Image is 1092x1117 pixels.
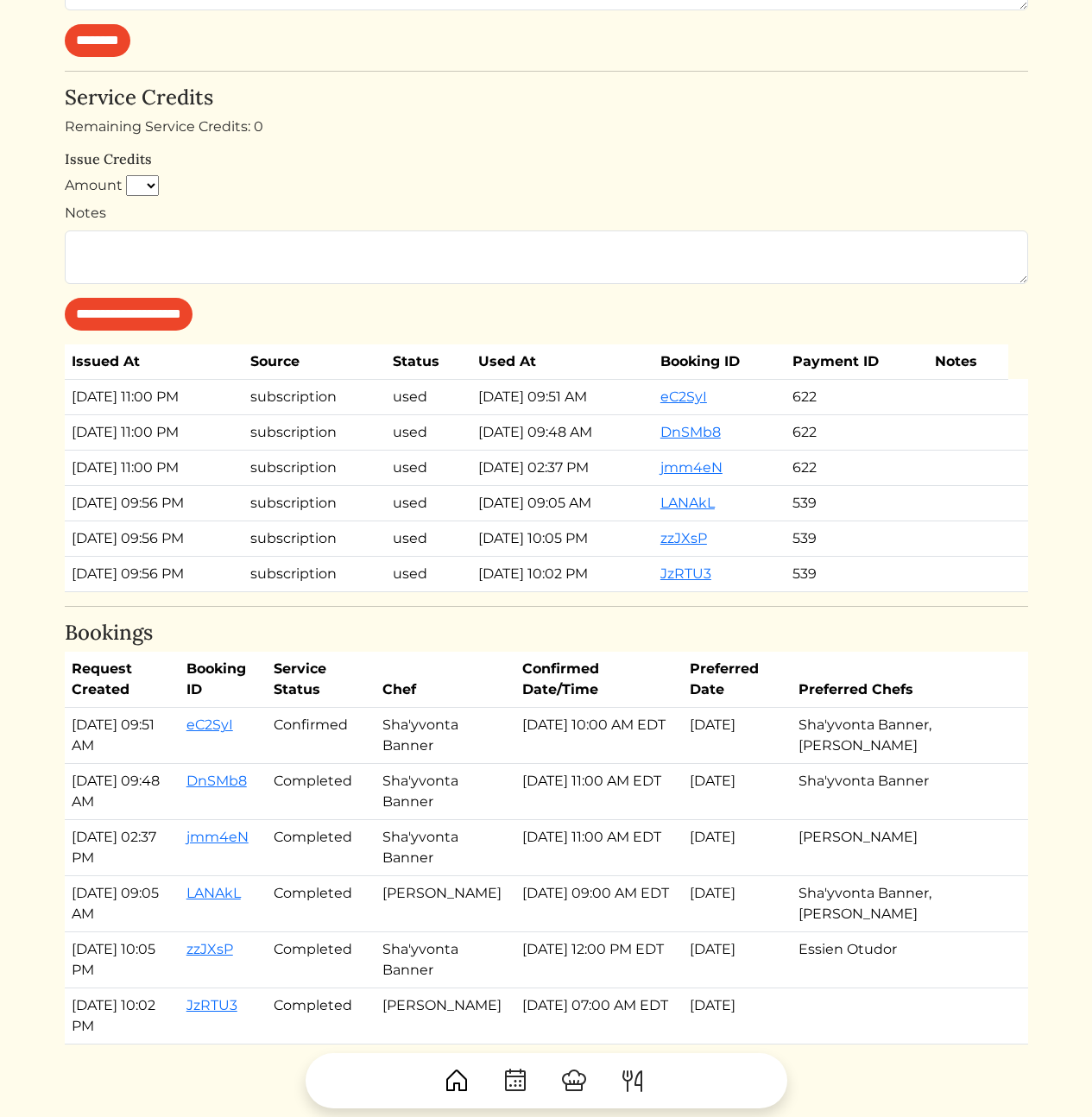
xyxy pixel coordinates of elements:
[471,485,653,521] td: [DATE] 09:05 AM
[660,495,715,511] a: LANAkL
[786,450,928,485] td: 622
[243,521,386,556] td: subscription
[65,521,244,556] td: [DATE] 09:56 PM
[243,556,386,591] td: subscription
[65,344,244,380] th: Issued At
[65,203,106,224] label: Notes
[65,414,244,450] td: [DATE] 11:00 PM
[471,521,653,556] td: [DATE] 10:05 PM
[186,941,233,957] a: zzJXsP
[471,379,653,414] td: [DATE] 09:51 AM
[65,876,180,932] td: [DATE] 09:05 AM
[243,344,386,380] th: Source
[267,764,376,820] td: Completed
[65,621,1028,646] h4: Bookings
[65,556,244,591] td: [DATE] 09:56 PM
[386,450,472,485] td: used
[65,117,1028,137] div: Remaining Service Credits: 0
[186,829,249,845] a: jmm4eN
[386,485,472,521] td: used
[786,556,928,591] td: 539
[376,652,516,708] th: Chef
[660,424,721,440] a: DnSMb8
[515,932,683,988] td: [DATE] 12:00 PM EDT
[683,652,792,708] th: Preferred Date
[683,820,792,876] td: [DATE]
[376,988,516,1044] td: [PERSON_NAME]
[65,764,180,820] td: [DATE] 09:48 AM
[619,1067,647,1095] img: ForkKnife-55491504ffdb50bab0c1e09e7649658475375261d09fd45db06cec23bce548bf.svg
[792,652,1014,708] th: Preferred Chefs
[243,485,386,521] td: subscription
[515,988,683,1044] td: [DATE] 07:00 AM EDT
[515,820,683,876] td: [DATE] 11:00 AM EDT
[471,414,653,450] td: [DATE] 09:48 AM
[243,450,386,485] td: subscription
[443,1067,470,1095] img: House-9bf13187bcbb5817f509fe5e7408150f90897510c4275e13d0d5fca38e0b5951.svg
[660,388,707,405] a: eC2SyI
[683,708,792,764] td: [DATE]
[792,932,1014,988] td: Essien Otudor
[786,485,928,521] td: 539
[376,932,516,988] td: Sha'yvonta Banner
[471,556,653,591] td: [DATE] 10:02 PM
[65,151,1028,167] h6: Issue Credits
[267,876,376,932] td: Completed
[471,450,653,485] td: [DATE] 02:37 PM
[683,988,792,1044] td: [DATE]
[515,652,683,708] th: Confirmed Date/Time
[267,988,376,1044] td: Completed
[515,764,683,820] td: [DATE] 11:00 AM EDT
[928,344,1007,380] th: Notes
[386,414,472,450] td: used
[243,414,386,450] td: subscription
[65,932,180,988] td: [DATE] 10:05 PM
[186,885,241,901] a: LANAkL
[683,764,792,820] td: [DATE]
[376,708,516,764] td: Sha'yvonta Banner
[471,344,653,380] th: Used At
[386,379,472,414] td: used
[386,521,472,556] td: used
[65,708,180,764] td: [DATE] 09:51 AM
[653,344,786,380] th: Booking ID
[792,764,1014,820] td: Sha'yvonta Banner
[65,175,123,196] label: Amount
[65,85,1028,110] h4: Service Credits
[386,556,472,591] td: used
[376,876,516,932] td: [PERSON_NAME]
[683,876,792,932] td: [DATE]
[786,379,928,414] td: 622
[267,652,376,708] th: Service Status
[660,530,707,546] a: zzJXsP
[65,652,180,708] th: Request Created
[267,820,376,876] td: Completed
[786,414,928,450] td: 622
[502,1067,529,1095] img: CalendarDots-5bcf9d9080389f2a281d69619e1c85352834be518fbc73d9501aef674afc0d57.svg
[792,876,1014,932] td: Sha'yvonta Banner, [PERSON_NAME]
[786,344,928,380] th: Payment ID
[65,379,244,414] td: [DATE] 11:00 PM
[386,344,472,380] th: Status
[376,820,516,876] td: Sha'yvonta Banner
[515,708,683,764] td: [DATE] 10:00 AM EDT
[180,652,267,708] th: Booking ID
[786,521,928,556] td: 539
[376,764,516,820] td: Sha'yvonta Banner
[186,997,237,1013] a: JzRTU3
[560,1067,588,1095] img: ChefHat-a374fb509e4f37eb0702ca99f5f64f3b6956810f32a249b33092029f8484b388.svg
[186,716,233,733] a: eC2SyI
[65,485,244,521] td: [DATE] 09:56 PM
[65,450,244,485] td: [DATE] 11:00 PM
[515,876,683,932] td: [DATE] 09:00 AM EDT
[267,932,376,988] td: Completed
[792,708,1014,764] td: Sha'yvonta Banner, [PERSON_NAME]
[660,459,723,476] a: jmm4eN
[792,820,1014,876] td: [PERSON_NAME]
[267,708,376,764] td: Confirmed
[65,820,180,876] td: [DATE] 02:37 PM
[186,773,247,789] a: DnSMb8
[660,565,711,582] a: JzRTU3
[683,932,792,988] td: [DATE]
[243,379,386,414] td: subscription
